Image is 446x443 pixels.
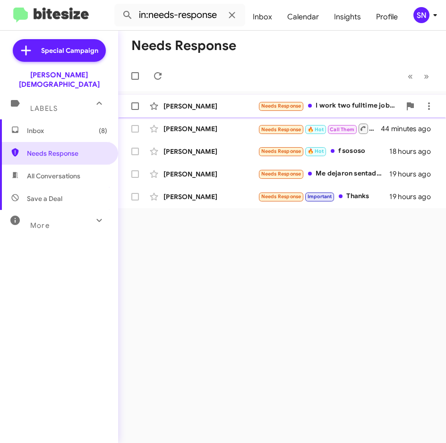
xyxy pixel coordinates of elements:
[261,171,301,177] span: Needs Response
[163,192,258,201] div: [PERSON_NAME]
[27,194,62,203] span: Save a Deal
[389,192,438,201] div: 19 hours ago
[258,123,382,134] div: Inbound Call
[424,70,429,82] span: »
[163,101,258,111] div: [PERSON_NAME]
[13,39,106,62] a: Special Campaign
[382,124,438,134] div: 44 minutes ago
[163,169,258,179] div: [PERSON_NAME]
[114,4,245,26] input: Search
[99,126,107,135] span: (8)
[41,46,98,55] span: Special Campaign
[27,126,107,135] span: Inbox
[258,146,389,157] div: f sososo
[261,103,301,109] span: Needs Response
[245,3,280,31] a: Inbox
[405,7,436,23] button: SN
[258,191,389,202] div: Thanks
[389,147,438,156] div: 18 hours ago
[258,100,401,111] div: I work two fulltime jobs so the deal will have to be remote. The communication needs to be email ...
[369,3,405,31] a: Profile
[30,221,50,230] span: More
[131,38,236,53] h1: Needs Response
[261,126,301,133] span: Needs Response
[308,126,324,133] span: 🔥 Hot
[280,3,326,31] a: Calendar
[418,67,435,86] button: Next
[27,149,107,158] span: Needs Response
[261,193,301,200] span: Needs Response
[402,67,419,86] button: Previous
[163,147,258,156] div: [PERSON_NAME]
[163,124,258,134] div: [PERSON_NAME]
[27,171,80,181] span: All Conversations
[389,169,438,179] div: 19 hours ago
[413,7,429,23] div: SN
[408,70,413,82] span: «
[403,67,435,86] nav: Page navigation example
[326,3,369,31] a: Insights
[261,148,301,154] span: Needs Response
[308,193,332,200] span: Important
[330,126,354,133] span: Call Them
[258,168,389,179] div: Me dejaron sentado como un idiota esperando, voy a buscar otras opciones
[30,104,58,113] span: Labels
[308,148,324,154] span: 🔥 Hot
